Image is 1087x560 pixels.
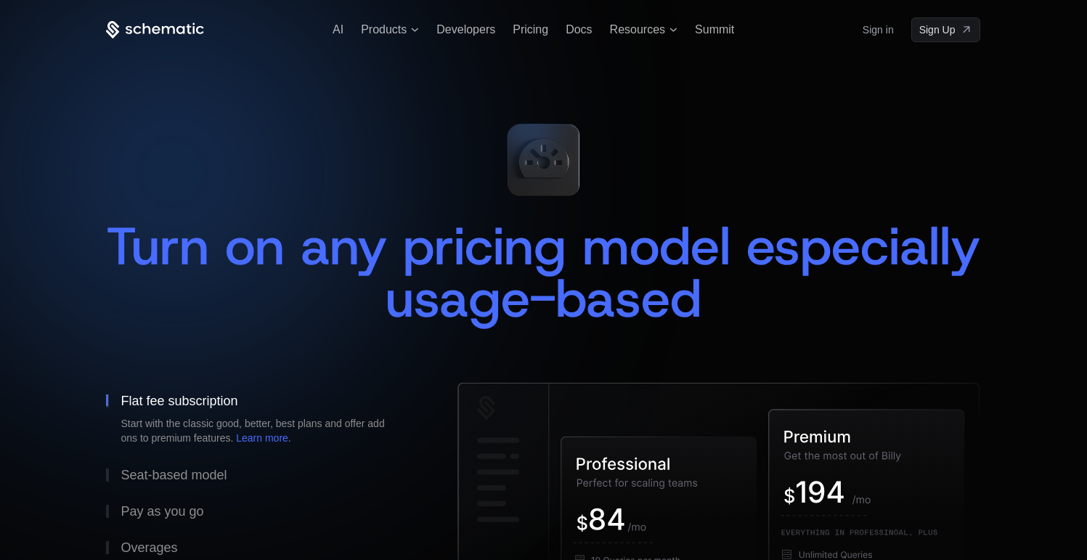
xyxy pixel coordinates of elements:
[121,541,177,554] div: Overages
[121,394,237,407] div: Flat fee subscription
[106,493,411,529] button: Pay as you go
[863,18,894,41] a: Sign in
[797,481,844,503] g: 194
[236,432,288,444] a: Learn more
[121,505,203,518] div: Pay as you go
[695,23,734,36] a: Summit
[333,23,343,36] a: AI
[919,23,956,37] span: Sign Up
[106,457,411,493] button: Seat-based model
[106,383,411,457] button: Flat fee subscriptionStart with the classic good, better, best plans and offer add ons to premium...
[610,23,665,36] span: Resources
[121,468,227,482] div: Seat-based model
[106,211,996,333] span: Turn on any pricing model especially usage-based
[121,416,396,445] div: Start with the classic good, better, best plans and offer add ons to premium features. .
[566,23,592,36] a: Docs
[911,17,981,42] a: [object Object]
[361,23,407,36] span: Products
[436,23,495,36] a: Developers
[513,23,548,36] a: Pricing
